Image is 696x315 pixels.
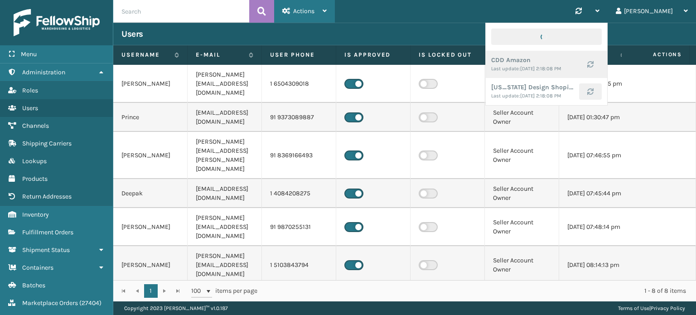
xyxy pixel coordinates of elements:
span: Shipment Status [22,246,70,254]
p: Copyright 2023 [PERSON_NAME]™ v 1.0.187 [124,301,228,315]
td: 1 5103843794 [262,246,336,284]
label: Is Approved [344,51,402,59]
span: ( 27404 ) [79,299,101,307]
td: [PERSON_NAME] [113,65,188,103]
td: [PERSON_NAME] [113,246,188,284]
span: Actions [293,7,314,15]
td: Seller Account Owner [485,179,559,208]
td: 1 6504309018 [262,65,336,103]
span: Containers [22,264,53,271]
span: Lookups [22,157,47,165]
div: | [618,301,685,315]
td: 91 9373089887 [262,103,336,132]
label: E-mail [196,51,244,59]
div: CDD Amazon [491,56,574,64]
td: [PERSON_NAME][EMAIL_ADDRESS][DOMAIN_NAME] [188,208,262,246]
td: 91 8369166493 [262,132,336,179]
span: Batches [22,281,45,289]
span: Last update: [491,93,520,99]
td: [PERSON_NAME][EMAIL_ADDRESS][DOMAIN_NAME] [188,65,262,103]
td: Seller Account Owner [485,208,559,246]
td: Seller Account Owner [485,132,559,179]
td: [PERSON_NAME] [113,208,188,246]
td: Prince [113,103,188,132]
td: 1 4084208275 [262,179,336,208]
a: 1 [144,284,158,298]
span: Marketplace Orders [22,299,78,307]
td: [PERSON_NAME][EMAIL_ADDRESS][PERSON_NAME][DOMAIN_NAME] [188,132,262,179]
span: Users [22,104,38,112]
img: logo [14,9,100,36]
span: Fulfillment Orders [22,228,73,236]
label: Is Locked Out [419,51,476,59]
span: Inventory [22,211,49,218]
span: Last update: [491,66,520,72]
span: Return Addresses [22,193,72,200]
span: Administration [22,68,65,76]
td: [PERSON_NAME][EMAIL_ADDRESS][DOMAIN_NAME] [188,246,262,284]
td: [DATE] 01:30:47 pm [559,103,633,132]
div: 1 - 8 of 8 items [270,286,686,296]
td: [DATE] 08:14:13 pm [559,246,633,284]
td: Seller Account Owner [485,246,559,284]
span: Shipping Carriers [22,140,72,147]
a: Privacy Policy [651,305,685,311]
span: [DATE] 2:18:08 PM [520,66,561,72]
a: Terms of Use [618,305,649,311]
span: Products [22,175,48,183]
td: [PERSON_NAME] [113,132,188,179]
label: User phone [270,51,328,59]
span: Menu [21,50,37,58]
td: 91 9870255131 [262,208,336,246]
td: [DATE] 07:45:44 pm [559,179,633,208]
span: items per page [191,284,257,298]
h3: Users [121,29,143,39]
td: [EMAIL_ADDRESS][DOMAIN_NAME] [188,103,262,132]
td: Seller Account Owner [485,65,559,103]
td: Seller Account Owner [485,103,559,132]
span: Roles [22,87,38,94]
td: [DATE] 07:46:55 pm [559,132,633,179]
span: Channels [22,122,49,130]
span: [DATE] 2:18:08 PM [520,93,561,99]
label: Username [121,51,170,59]
span: 100 [191,286,205,296]
div: California Design Shopify [491,83,574,92]
td: [EMAIL_ADDRESS][DOMAIN_NAME] [188,179,262,208]
td: [DATE] 07:48:14 pm [559,208,633,246]
td: Deepak [113,179,188,208]
span: Actions [624,47,687,62]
